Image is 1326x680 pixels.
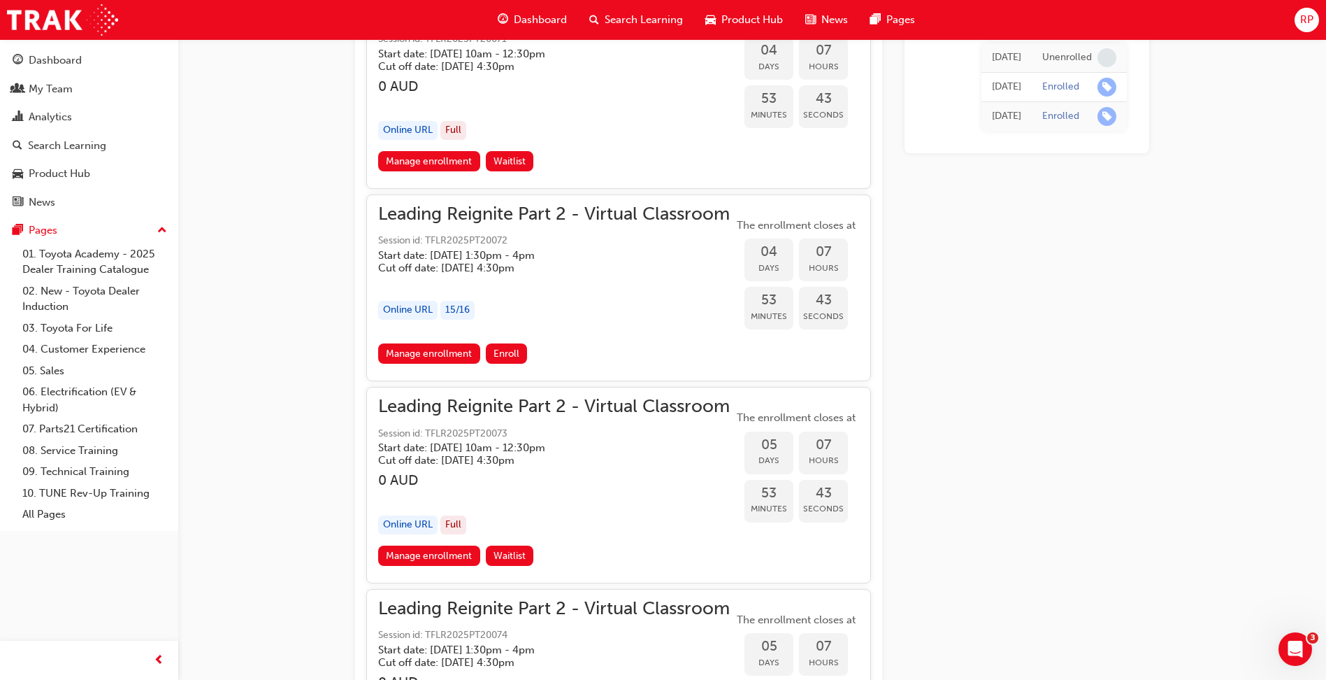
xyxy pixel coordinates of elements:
a: guage-iconDashboard [487,6,578,34]
a: 02. New - Toyota Dealer Induction [17,281,173,318]
button: DashboardMy TeamAnalyticsSearch LearningProduct HubNews [6,45,173,218]
div: Product Hub [29,166,90,182]
span: Hours [799,260,848,276]
span: Minutes [744,107,793,123]
span: Minutes [744,501,793,517]
a: Analytics [6,104,173,130]
span: Enroll [493,348,519,360]
span: 05 [744,639,793,655]
span: search-icon [13,140,22,153]
button: Leading Reignite Part 2 - Virtual ClassroomSession id: TFLR2025PT20071Start date: [DATE] 10am - 1... [378,5,859,177]
div: News [29,194,55,211]
div: 15 / 16 [440,301,475,320]
span: Waitlist [493,550,526,562]
span: Days [744,260,793,276]
button: Waitlist [486,546,534,566]
span: The enrollment closes at [733,218,859,234]
div: Wed Jul 23 2025 10:51:32 GMT+0930 (Australian Central Standard Time) [992,79,1021,95]
span: Days [744,59,793,75]
button: RP [1295,8,1319,32]
span: prev-icon [154,652,164,670]
span: Hours [799,453,848,469]
h5: Cut off date: [DATE] 4:30pm [378,656,707,669]
span: Hours [799,655,848,671]
span: RP [1300,12,1313,28]
a: search-iconSearch Learning [578,6,694,34]
img: Trak [7,4,118,36]
span: Search Learning [605,12,683,28]
div: Wed Jul 23 2025 10:52:25 GMT+0930 (Australian Central Standard Time) [992,50,1021,66]
iframe: Intercom live chat [1278,632,1312,666]
span: people-icon [13,83,23,96]
h5: Start date: [DATE] 1:30pm - 4pm [378,644,707,656]
span: Days [744,453,793,469]
a: All Pages [17,504,173,525]
span: Product Hub [721,12,783,28]
span: Hours [799,59,848,75]
span: 53 [744,486,793,502]
h3: 0 AUD [378,472,730,488]
a: 10. TUNE Rev-Up Training [17,483,173,504]
span: 07 [799,43,848,59]
span: 04 [744,244,793,260]
span: 07 [799,437,848,453]
button: Waitlist [486,151,534,171]
div: Full [440,516,466,534]
span: 07 [799,244,848,260]
span: Session id: TFLR2025PT20073 [378,426,730,442]
span: Dashboard [514,12,567,28]
div: Enrolled [1042,110,1079,123]
span: Seconds [799,309,848,325]
span: learningRecordVerb_NONE-icon [1097,48,1116,67]
span: learningRecordVerb_ENROLL-icon [1097,78,1116,97]
div: My Team [29,81,73,97]
a: 09. Technical Training [17,461,173,483]
span: Leading Reignite Part 2 - Virtual Classroom [378,206,730,222]
a: 07. Parts21 Certification [17,418,173,440]
a: car-iconProduct Hub [694,6,794,34]
span: pages-icon [870,11,881,29]
a: 06. Electrification (EV & Hybrid) [17,381,173,418]
div: Unenrolled [1042,51,1092,64]
span: 43 [799,486,848,502]
div: Online URL [378,516,438,534]
span: Waitlist [493,155,526,167]
span: Seconds [799,501,848,517]
span: Session id: TFLR2025PT20074 [378,628,730,644]
span: guage-icon [498,11,508,29]
span: The enrollment closes at [733,410,859,426]
a: 05. Sales [17,360,173,382]
h5: Cut off date: [DATE] 4:30pm [378,60,707,73]
div: Full [440,121,466,140]
div: Pages [29,222,57,239]
a: News [6,190,173,215]
span: guage-icon [13,55,23,67]
span: news-icon [13,197,23,209]
div: Online URL [378,301,438,320]
button: Leading Reignite Part 2 - Virtual ClassroomSession id: TFLR2025PT20072Start date: [DATE] 1:30pm -... [378,206,859,370]
a: My Team [6,76,173,102]
button: Leading Reignite Part 2 - Virtual ClassroomSession id: TFLR2025PT20073Start date: [DATE] 10am - 1... [378,399,859,571]
span: news-icon [805,11,816,29]
span: learningRecordVerb_ENROLL-icon [1097,107,1116,126]
a: Search Learning [6,133,173,159]
button: Enroll [486,343,528,364]
h3: 0 AUD [378,78,730,94]
div: Enrolled [1042,80,1079,94]
a: Manage enrollment [378,343,480,364]
span: Leading Reignite Part 2 - Virtual Classroom [378,601,730,617]
span: 53 [744,91,793,107]
h5: Cut off date: [DATE] 4:30pm [378,262,707,274]
a: pages-iconPages [859,6,926,34]
span: up-icon [157,222,167,240]
a: Manage enrollment [378,151,480,171]
div: Mon May 05 2025 13:11:11 GMT+0930 (Australian Central Standard Time) [992,108,1021,125]
div: Online URL [378,121,438,140]
span: chart-icon [13,111,23,124]
h5: Start date: [DATE] 10am - 12:30pm [378,441,707,454]
button: Pages [6,218,173,243]
h5: Start date: [DATE] 1:30pm - 4pm [378,249,707,262]
h5: Start date: [DATE] 10am - 12:30pm [378,48,707,60]
span: 07 [799,639,848,655]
